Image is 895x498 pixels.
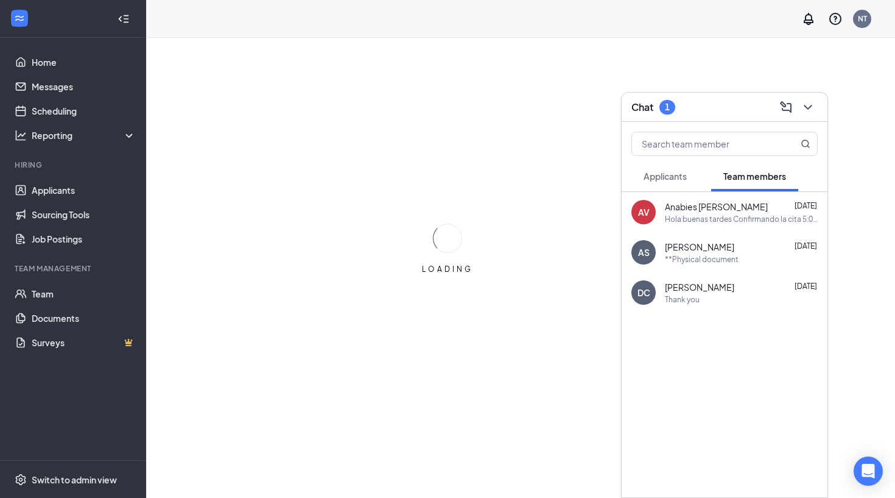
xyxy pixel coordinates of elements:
a: Home [32,50,136,74]
div: **Physical document [665,254,739,265]
div: Reporting [32,129,136,141]
svg: Settings [15,474,27,486]
div: NT [858,13,867,24]
svg: Notifications [801,12,816,26]
a: Job Postings [32,227,136,251]
a: Sourcing Tools [32,202,136,227]
input: Search team member [632,132,776,155]
div: DC [637,286,650,299]
span: [PERSON_NAME] [665,241,734,253]
span: Team members [723,171,786,182]
div: AS [638,246,650,258]
span: [DATE] [795,241,817,251]
svg: ChevronDown [801,100,815,115]
h3: Chat [631,101,653,114]
a: Team [32,282,136,306]
svg: Analysis [15,129,27,141]
a: Scheduling [32,99,136,123]
svg: ComposeMessage [779,100,793,115]
span: [DATE] [795,282,817,291]
a: Applicants [32,178,136,202]
svg: Collapse [118,13,130,25]
div: Team Management [15,263,133,274]
span: Anabies [PERSON_NAME] [665,201,768,213]
span: Applicants [644,171,687,182]
svg: QuestionInfo [828,12,843,26]
button: ComposeMessage [776,98,796,117]
span: [DATE] [795,201,817,210]
a: Documents [32,306,136,330]
div: Switch to admin view [32,474,117,486]
svg: MagnifyingGlass [801,139,810,149]
a: Messages [32,74,136,99]
div: Hola buenas tardes Confirmando la cita 5:00pm Si se mantiene o hay cambios Gracias [665,214,818,224]
div: Thank you [665,294,700,305]
a: SurveysCrown [32,330,136,355]
div: Open Intercom Messenger [854,457,883,486]
div: AV [638,206,650,218]
div: LOADING [417,264,478,274]
span: [PERSON_NAME] [665,281,734,293]
button: ChevronDown [798,98,818,117]
div: Hiring [15,160,133,170]
div: 1 [665,102,670,112]
svg: WorkstreamLogo [13,12,26,24]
